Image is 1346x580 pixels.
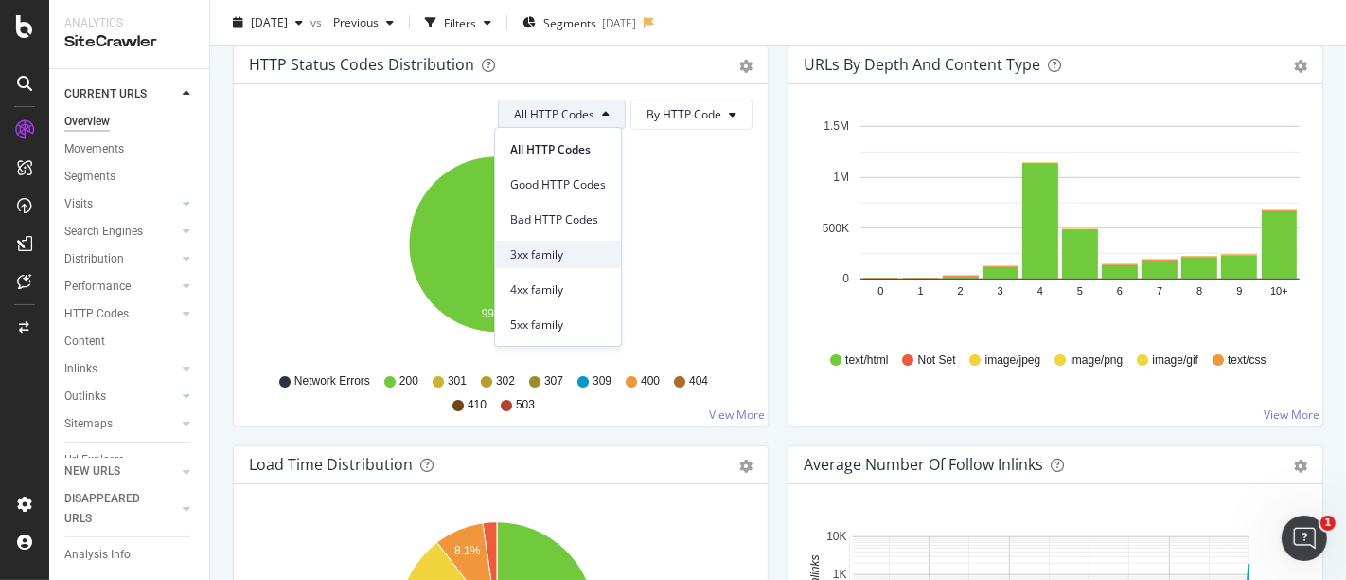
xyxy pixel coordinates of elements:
div: Search Engines [64,222,143,242]
a: CURRENT URLS [64,84,177,104]
span: All HTTP Codes [514,106,594,122]
a: Inlinks [64,359,177,379]
text: 2 [958,285,964,297]
div: CURRENT URLS [64,84,147,104]
a: DISAPPEARED URLS [64,489,177,529]
text: 1.5M [824,120,849,134]
span: All HTTP Codes [510,141,606,158]
div: SiteCrawler [64,31,194,53]
div: Analytics [64,15,194,31]
span: 3xx family [510,246,606,263]
div: gear [1294,60,1307,73]
a: Outlinks [64,387,177,407]
text: 500K [823,222,849,235]
text: 6 [1117,285,1123,297]
div: Segments [64,167,115,187]
div: DISAPPEARED URLS [64,489,160,529]
div: Url Explorer [64,450,123,470]
div: Load Time Distribution [249,455,413,474]
a: Sitemaps [64,414,177,434]
div: gear [1294,460,1307,473]
span: image/jpeg [985,353,1041,369]
a: Overview [64,112,196,132]
div: Movements [64,139,124,159]
span: text/html [845,353,888,369]
a: HTTP Codes [64,304,177,324]
span: 301 [448,373,467,390]
text: 7 [1157,285,1162,297]
span: 2024 May. 1st [251,14,288,30]
div: [DATE] [602,14,636,30]
div: Overview [64,112,110,132]
span: 200 [399,373,418,390]
div: HTTP Status Codes Distribution [249,55,474,74]
span: Bad HTTP Codes [510,211,606,228]
a: Movements [64,139,196,159]
a: Distribution [64,249,177,269]
div: Visits [64,194,93,214]
a: Content [64,332,196,352]
span: text/css [1228,353,1266,369]
text: 5 [1077,285,1083,297]
span: 307 [544,373,563,390]
iframe: Intercom live chat [1282,516,1327,561]
text: 4 [1037,285,1043,297]
span: Segments [543,14,596,30]
div: Inlinks [64,359,97,379]
button: All HTTP Codes [498,100,626,130]
svg: A chart. [249,145,745,365]
a: View More [709,407,765,423]
div: NEW URLS [64,462,120,481]
span: image/png [1070,353,1123,369]
span: 5xx family [510,317,606,334]
div: Filters [444,14,476,30]
span: Network Errors [294,373,370,390]
div: Content [64,332,105,352]
div: Distribution [64,249,124,269]
a: Segments [64,167,196,187]
div: gear [739,60,753,73]
span: image/gif [1152,353,1198,369]
span: Not Set [918,353,956,369]
span: 4xx family [510,281,606,299]
a: Url Explorer [64,450,196,470]
span: 404 [689,373,708,390]
span: 410 [468,397,487,413]
text: 0 [842,273,849,286]
text: 99.7% [482,307,514,320]
span: 1 [1320,516,1336,531]
button: Filters [417,8,499,38]
text: 9 [1236,285,1242,297]
text: 8 [1196,285,1202,297]
div: gear [739,460,753,473]
span: By HTTP Code [646,106,721,122]
div: HTTP Codes [64,304,129,324]
span: Previous [326,14,379,30]
span: Good HTTP Codes [510,176,606,193]
a: NEW URLS [64,462,177,481]
a: Analysis Info [64,545,196,565]
span: 309 [593,373,611,390]
button: Segments[DATE] [515,8,644,38]
button: [DATE] [225,8,310,38]
text: 1 [918,285,924,297]
span: 302 [496,373,515,390]
span: vs [310,14,326,30]
text: 10K [826,531,846,544]
span: 503 [516,397,535,413]
text: 1M [833,171,849,184]
div: URLs by Depth and Content Type [804,55,1040,74]
div: Performance [64,277,131,297]
text: 0 [877,285,883,297]
a: Search Engines [64,222,177,242]
div: Sitemaps [64,414,113,434]
button: Previous [326,8,401,38]
div: Outlinks [64,387,106,407]
a: Performance [64,277,177,297]
a: Visits [64,194,177,214]
div: Average Number of Follow Inlinks [804,455,1043,474]
svg: A chart. [804,115,1300,335]
div: Analysis Info [64,545,131,565]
